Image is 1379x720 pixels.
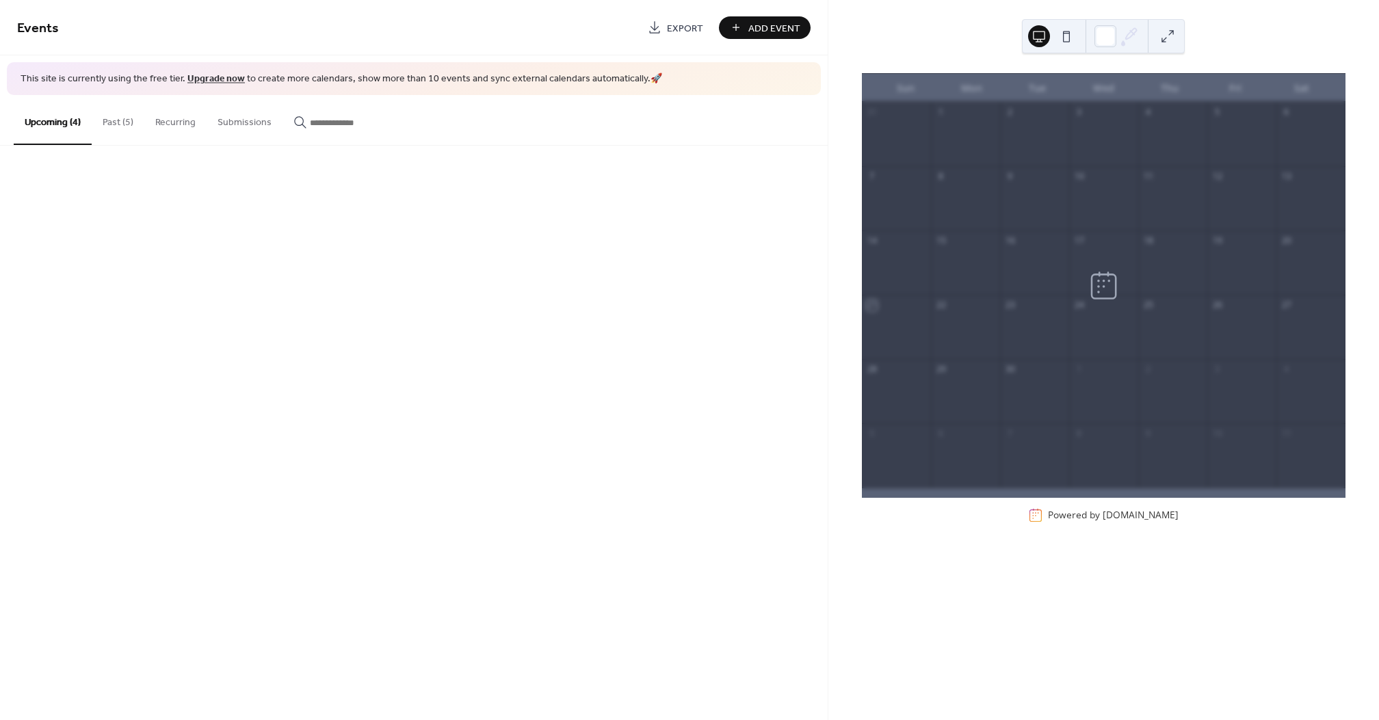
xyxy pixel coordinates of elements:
[1280,299,1292,311] div: 27
[1073,107,1085,118] div: 3
[938,74,1004,102] div: Mon
[1280,364,1292,375] div: 4
[144,95,207,144] button: Recurring
[935,107,947,118] div: 1
[748,21,800,36] span: Add Event
[1073,171,1085,183] div: 10
[1073,364,1085,375] div: 1
[1269,74,1335,102] div: Sat
[866,235,878,247] div: 14
[935,364,947,375] div: 29
[667,21,703,36] span: Export
[21,72,662,86] span: This site is currently using the free tier. to create more calendars, show more than 10 events an...
[1203,74,1268,102] div: Fri
[1142,364,1154,375] div: 2
[17,15,59,42] span: Events
[935,171,947,183] div: 8
[1280,428,1292,440] div: 11
[1142,299,1154,311] div: 25
[1071,74,1136,102] div: Wed
[1004,364,1016,375] div: 30
[866,428,878,440] div: 5
[1211,235,1223,247] div: 19
[1280,171,1292,183] div: 13
[1073,428,1085,440] div: 8
[1005,74,1071,102] div: Tue
[935,235,947,247] div: 15
[866,364,878,375] div: 28
[1004,235,1016,247] div: 16
[1137,74,1203,102] div: Thu
[935,428,947,440] div: 6
[1142,235,1154,247] div: 18
[92,95,144,144] button: Past (5)
[873,74,938,102] div: Sun
[1211,428,1223,440] div: 10
[935,299,947,311] div: 22
[1211,171,1223,183] div: 12
[207,95,283,144] button: Submissions
[719,16,811,39] button: Add Event
[866,299,878,311] div: 21
[1103,509,1179,522] a: [DOMAIN_NAME]
[1073,235,1085,247] div: 17
[1142,428,1154,440] div: 9
[866,107,878,118] div: 31
[638,16,713,39] a: Export
[14,95,92,145] button: Upcoming (4)
[1280,235,1292,247] div: 20
[1048,509,1179,522] div: Powered by
[1004,107,1016,118] div: 2
[1211,364,1223,375] div: 3
[1004,171,1016,183] div: 9
[1211,107,1223,118] div: 5
[1004,299,1016,311] div: 23
[1211,299,1223,311] div: 26
[1004,428,1016,440] div: 7
[866,171,878,183] div: 7
[1280,107,1292,118] div: 6
[187,70,245,88] a: Upgrade now
[1142,107,1154,118] div: 4
[1142,171,1154,183] div: 11
[1073,299,1085,311] div: 24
